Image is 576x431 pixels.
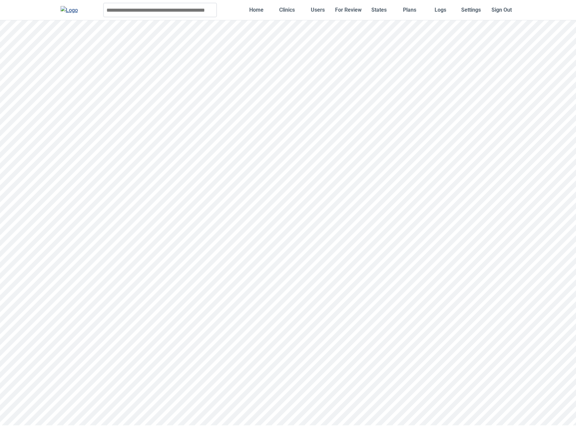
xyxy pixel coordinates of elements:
[243,2,271,18] a: Home
[396,2,424,18] a: Plans
[304,2,332,18] a: Users
[365,2,393,18] a: States
[426,2,454,18] a: Logs
[457,2,485,18] a: Settings
[61,6,78,14] img: Logo
[334,2,362,18] a: For Review
[487,2,515,18] button: Sign Out
[273,2,301,18] a: Clinics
